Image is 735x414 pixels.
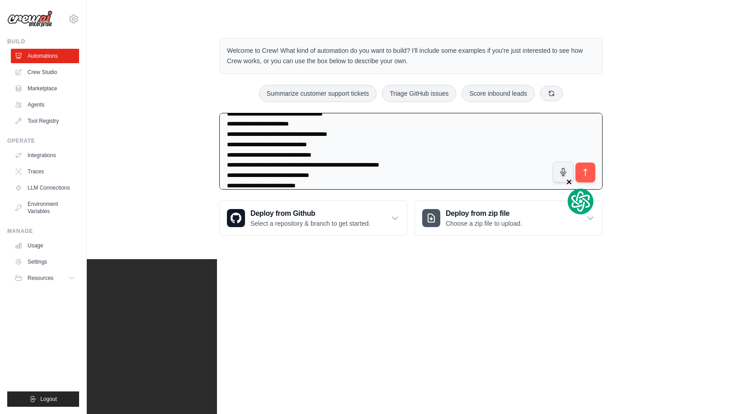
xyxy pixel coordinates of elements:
[7,38,79,45] div: Build
[446,219,522,228] p: Choose a zip file to upload.
[11,98,79,112] a: Agents
[690,371,735,414] iframe: Chat Widget
[250,219,370,228] p: Select a repository & branch to get started.
[28,274,53,282] span: Resources
[227,46,595,66] p: Welcome to Crew! What kind of automation do you want to build? I'll include some examples if you'...
[11,148,79,163] a: Integrations
[11,181,79,195] a: LLM Connections
[462,85,535,102] button: Score inbound leads
[250,208,370,219] h3: Deploy from Github
[11,255,79,269] a: Settings
[7,137,79,144] div: Operate
[7,10,52,28] img: Logo
[11,271,79,285] button: Resources
[11,81,79,96] a: Marketplace
[40,395,57,403] span: Logout
[446,208,522,219] h3: Deploy from zip file
[7,391,79,407] button: Logout
[11,197,79,219] a: Environment Variables
[11,164,79,179] a: Traces
[11,65,79,79] a: Crew Studio
[382,85,456,102] button: Triage GitHub issues
[11,238,79,253] a: Usage
[11,49,79,63] a: Automations
[259,85,377,102] button: Summarize customer support tickets
[7,228,79,235] div: Manage
[11,114,79,128] a: Tool Registry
